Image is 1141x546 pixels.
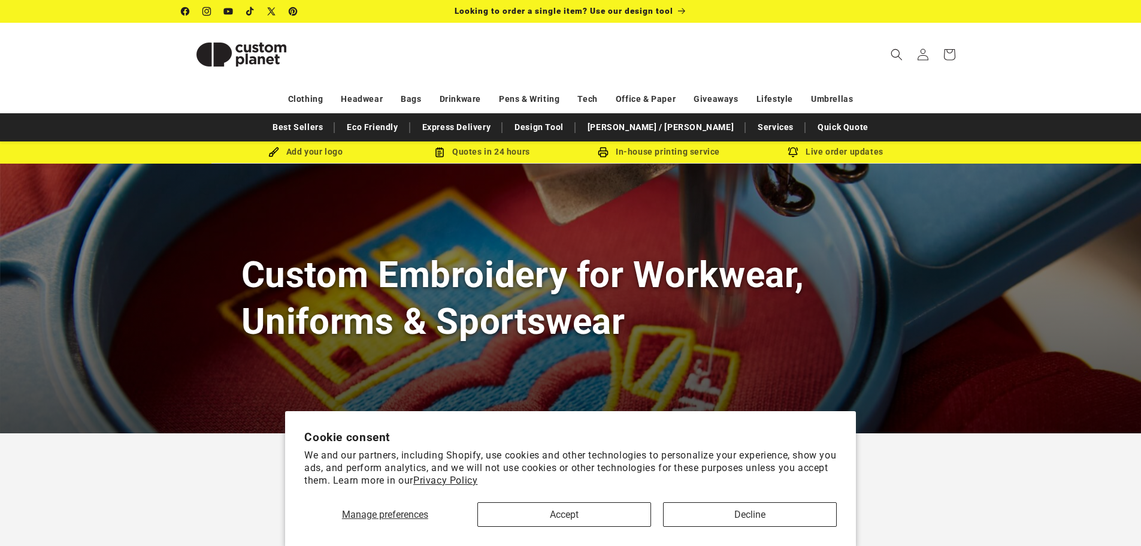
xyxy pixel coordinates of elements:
[811,89,853,110] a: Umbrellas
[883,41,910,68] summary: Search
[394,144,571,159] div: Quotes in 24 hours
[177,23,305,86] a: Custom Planet
[304,502,465,527] button: Manage preferences
[747,144,924,159] div: Live order updates
[477,502,651,527] button: Accept
[812,117,874,138] a: Quick Quote
[341,89,383,110] a: Headwear
[440,89,481,110] a: Drinkware
[181,28,301,82] img: Custom Planet
[663,502,837,527] button: Decline
[455,6,673,16] span: Looking to order a single item? Use our design tool
[241,252,900,344] h1: Custom Embroidery for Workwear, Uniforms & Sportswear
[434,147,445,158] img: Order Updates Icon
[598,147,609,158] img: In-house printing
[756,89,793,110] a: Lifestyle
[571,144,747,159] div: In-house printing service
[413,475,477,486] a: Privacy Policy
[288,89,323,110] a: Clothing
[509,117,570,138] a: Design Tool
[694,89,738,110] a: Giveaways
[577,89,597,110] a: Tech
[788,147,798,158] img: Order updates
[342,509,428,520] span: Manage preferences
[267,117,329,138] a: Best Sellers
[752,117,800,138] a: Services
[582,117,740,138] a: [PERSON_NAME] / [PERSON_NAME]
[341,117,404,138] a: Eco Friendly
[268,147,279,158] img: Brush Icon
[499,89,559,110] a: Pens & Writing
[616,89,676,110] a: Office & Paper
[217,144,394,159] div: Add your logo
[304,450,837,487] p: We and our partners, including Shopify, use cookies and other technologies to personalize your ex...
[416,117,497,138] a: Express Delivery
[304,430,837,444] h2: Cookie consent
[401,89,421,110] a: Bags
